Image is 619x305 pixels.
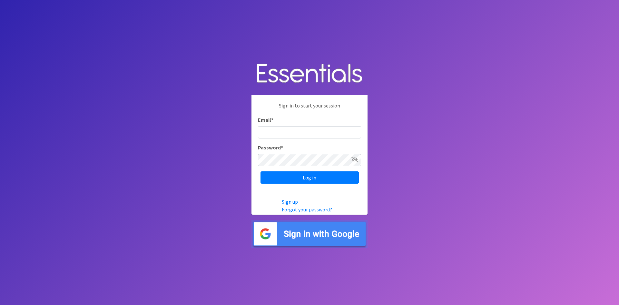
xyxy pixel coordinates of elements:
img: Human Essentials [251,57,368,90]
input: Log in [260,171,359,184]
label: Email [258,116,273,124]
label: Password [258,144,283,151]
abbr: required [281,144,283,151]
p: Sign in to start your session [258,102,361,116]
img: Sign in with Google [251,220,368,248]
abbr: required [271,117,273,123]
a: Forgot your password? [282,206,332,213]
a: Sign up [282,198,298,205]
